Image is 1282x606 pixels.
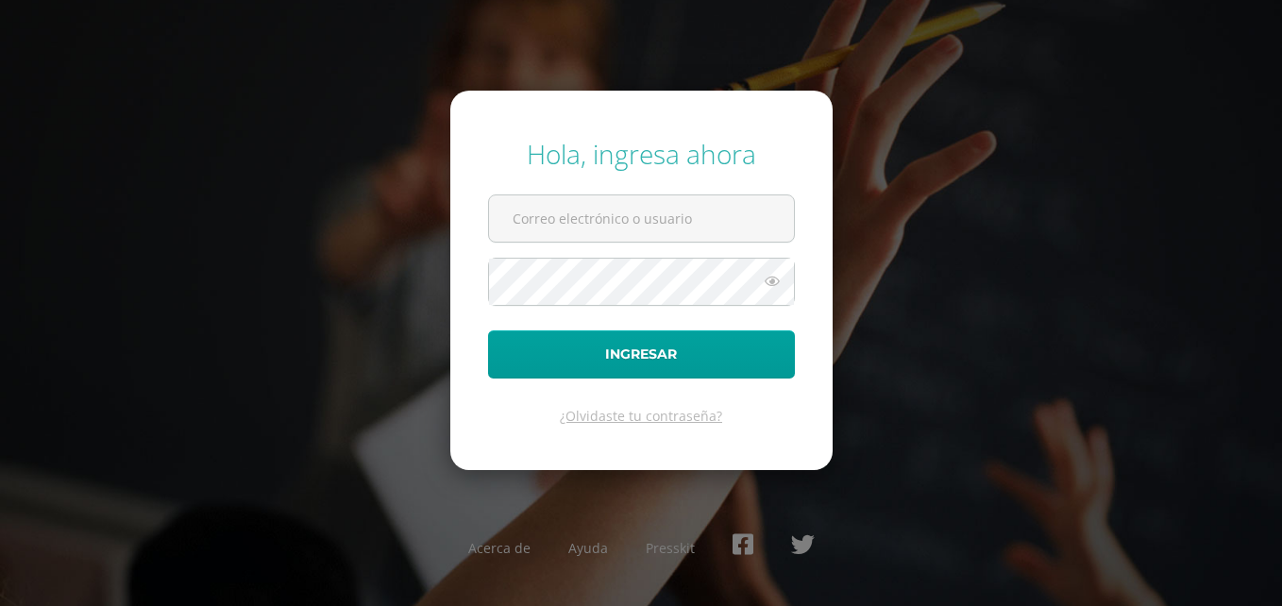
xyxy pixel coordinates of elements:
[488,136,795,172] div: Hola, ingresa ahora
[560,407,722,425] a: ¿Olvidaste tu contraseña?
[489,195,794,242] input: Correo electrónico o usuario
[646,539,695,557] a: Presskit
[468,539,531,557] a: Acerca de
[488,330,795,379] button: Ingresar
[568,539,608,557] a: Ayuda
